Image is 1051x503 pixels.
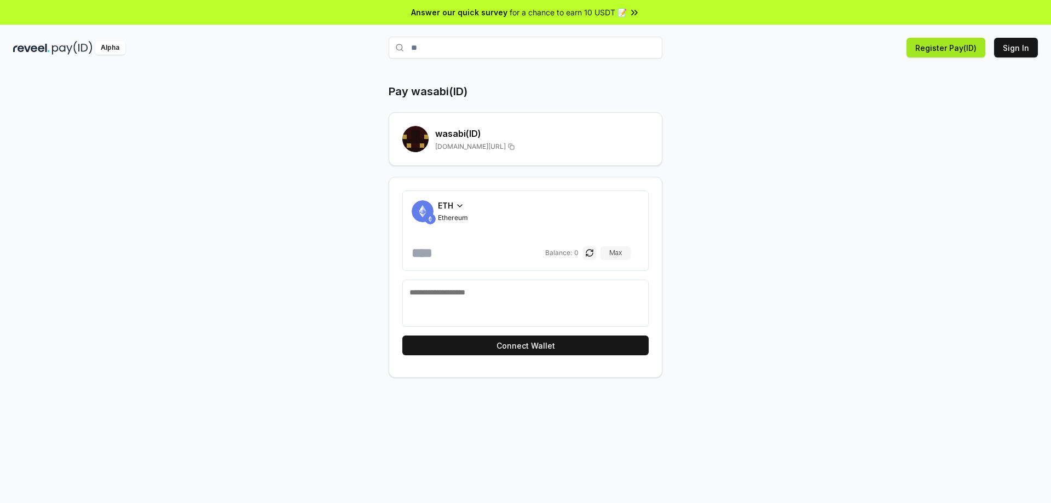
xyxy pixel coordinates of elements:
[994,38,1038,57] button: Sign In
[411,7,507,18] span: Answer our quick survey
[435,127,649,140] h2: wasabi (ID)
[510,7,627,18] span: for a chance to earn 10 USDT 📝
[389,84,467,99] h1: Pay wasabi(ID)
[402,336,649,355] button: Connect Wallet
[600,246,631,259] button: Max
[574,248,579,257] span: 0
[906,38,985,57] button: Register Pay(ID)
[438,200,453,211] span: ETH
[52,41,93,55] img: pay_id
[438,213,468,222] span: Ethereum
[545,248,572,257] span: Balance:
[95,41,125,55] div: Alpha
[425,213,436,224] img: ETH.svg
[13,41,50,55] img: reveel_dark
[435,142,506,151] span: [DOMAIN_NAME][URL]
